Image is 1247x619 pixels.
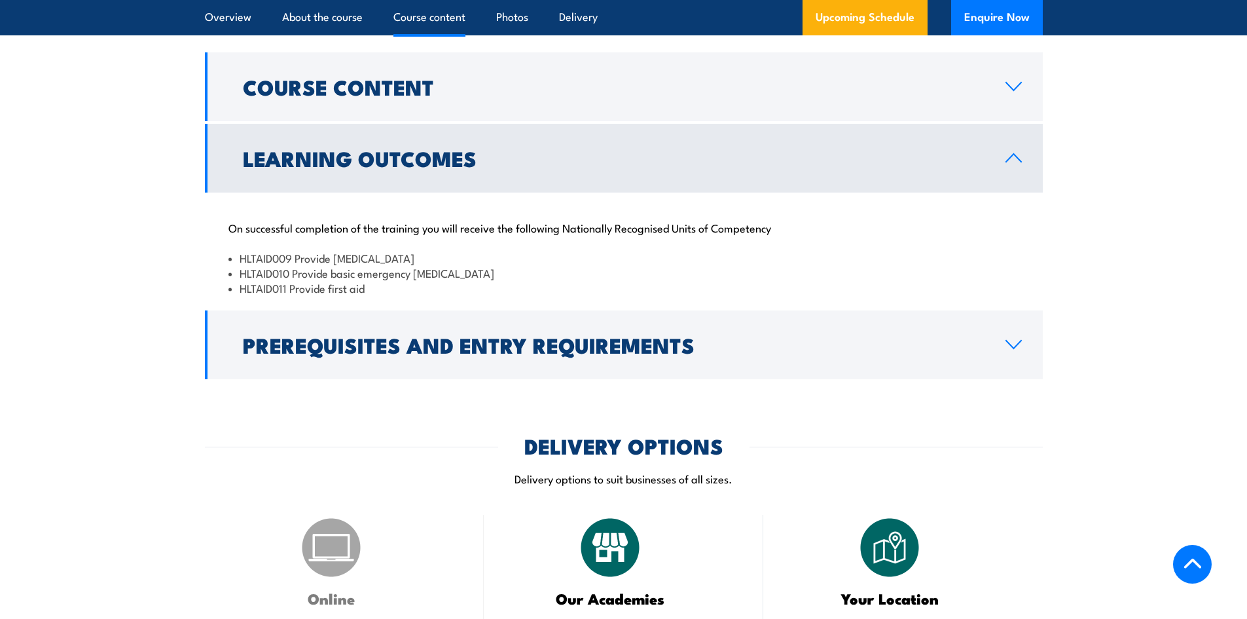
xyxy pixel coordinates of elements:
[524,436,723,455] h2: DELIVERY OPTIONS
[243,335,985,354] h2: Prerequisites and Entry Requirements
[796,591,984,606] h3: Your Location
[228,280,1019,295] li: HLTAID011 Provide first aid
[228,265,1019,280] li: HLTAID010 Provide basic emergency [MEDICAL_DATA]
[516,591,704,606] h3: Our Academies
[238,591,425,606] h3: Online
[205,471,1043,486] p: Delivery options to suit businesses of all sizes.
[205,52,1043,121] a: Course Content
[228,221,1019,234] p: On successful completion of the training you will receive the following Nationally Recognised Uni...
[243,149,985,167] h2: Learning Outcomes
[205,124,1043,193] a: Learning Outcomes
[243,77,985,96] h2: Course Content
[205,310,1043,379] a: Prerequisites and Entry Requirements
[228,250,1019,265] li: HLTAID009 Provide [MEDICAL_DATA]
